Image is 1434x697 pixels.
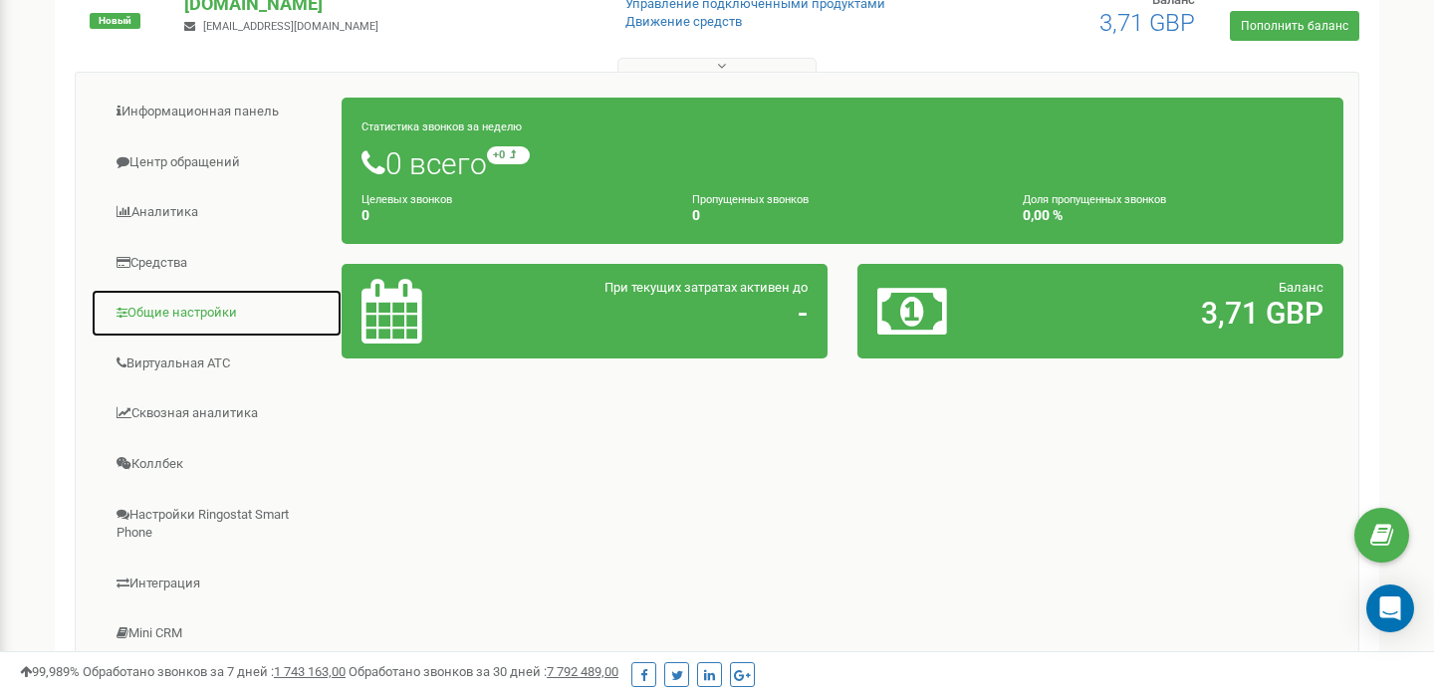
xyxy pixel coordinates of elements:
small: Пропущенных звонков [692,193,809,206]
span: [EMAIL_ADDRESS][DOMAIN_NAME] [203,20,378,33]
a: Аналитика [91,188,343,237]
span: Баланс [1279,280,1323,295]
a: Средства [91,239,343,288]
h4: 0,00 % [1023,208,1323,223]
a: Интеграция [91,560,343,608]
a: Сквозная аналитика [91,389,343,438]
span: Обработано звонков за 7 дней : [83,664,346,679]
span: 99,989% [20,664,80,679]
u: 7 792 489,00 [547,664,618,679]
small: Целевых звонков [361,193,452,206]
u: 1 743 163,00 [274,664,346,679]
h2: 3,71 GBP [1036,297,1323,330]
small: Статистика звонков за неделю [361,120,522,133]
span: Обработано звонков за 30 дней : [349,664,618,679]
a: Коллбек [91,440,343,489]
span: 3,71 GBP [1099,9,1195,37]
a: Настройки Ringostat Smart Phone [91,491,343,558]
span: При текущих затратах активен до [604,280,808,295]
a: Пополнить баланс [1230,11,1359,41]
div: Open Intercom Messenger [1366,584,1414,632]
h4: 0 [692,208,993,223]
small: Доля пропущенных звонков [1023,193,1166,206]
span: Новый [90,13,140,29]
h2: - [520,297,808,330]
a: Общие настройки [91,289,343,338]
a: Движение средств [625,14,742,29]
h1: 0 всего [361,146,1323,180]
small: +0 [487,146,530,164]
a: Информационная панель [91,88,343,136]
a: Центр обращений [91,138,343,187]
h4: 0 [361,208,662,223]
a: Mini CRM [91,609,343,658]
a: Виртуальная АТС [91,340,343,388]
